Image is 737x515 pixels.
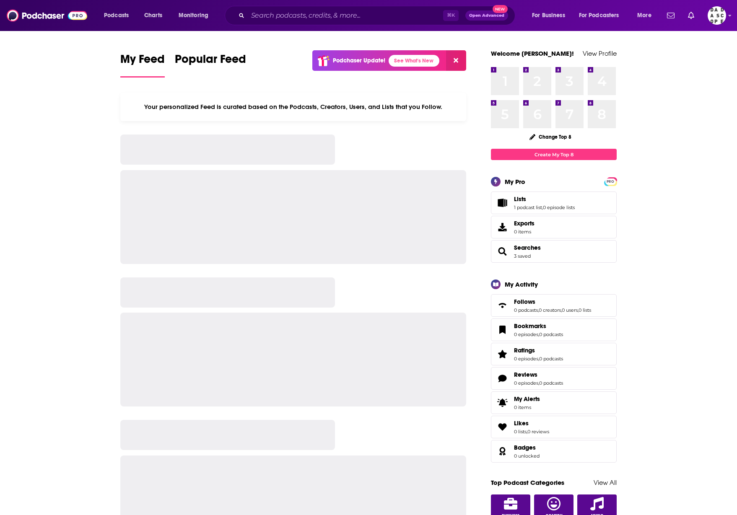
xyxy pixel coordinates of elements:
a: PRO [605,178,615,184]
span: My Alerts [514,395,540,403]
button: open menu [526,9,576,22]
a: Searches [494,246,511,257]
button: open menu [173,9,219,22]
span: , [527,429,527,435]
span: Badges [491,440,617,463]
button: open menu [98,9,140,22]
span: Bookmarks [514,322,546,330]
span: 0 items [514,404,540,410]
span: 0 items [514,229,535,235]
span: My Alerts [494,397,511,409]
a: Top Podcast Categories [491,479,564,487]
a: Badges [514,444,540,451]
img: User Profile [708,6,726,25]
span: For Business [532,10,565,21]
span: Exports [514,220,535,227]
span: Follows [491,294,617,317]
span: Logged in as Dadascope2 [708,6,726,25]
a: 0 podcasts [514,307,538,313]
span: My Feed [120,52,165,71]
a: 0 lists [514,429,527,435]
div: My Pro [505,178,525,186]
a: Welcome [PERSON_NAME]! [491,49,574,57]
span: Charts [144,10,162,21]
a: View Profile [583,49,617,57]
a: Show notifications dropdown [664,8,678,23]
a: 0 creators [539,307,561,313]
a: My Alerts [491,391,617,414]
a: My Feed [120,52,165,78]
a: Bookmarks [494,324,511,336]
a: View All [594,479,617,487]
a: 0 episodes [514,380,538,386]
span: , [542,204,543,210]
button: Show profile menu [708,6,726,25]
span: Exports [494,221,511,233]
button: Change Top 8 [524,132,576,142]
a: 0 episodes [514,331,538,337]
p: Podchaser Update! [333,57,385,64]
button: open menu [631,9,662,22]
a: 0 lists [579,307,591,313]
span: Popular Feed [175,52,246,71]
input: Search podcasts, credits, & more... [248,9,443,22]
a: 0 episode lists [543,204,575,210]
a: Follows [494,300,511,311]
span: Monitoring [179,10,208,21]
span: For Podcasters [579,10,619,21]
span: Reviews [514,371,537,378]
span: , [578,307,579,313]
a: 0 reviews [527,429,549,435]
span: ⌘ K [443,10,459,21]
a: Create My Top 8 [491,149,617,160]
span: Likes [514,419,529,427]
span: Ratings [514,347,535,354]
a: Ratings [514,347,563,354]
a: 0 users [562,307,578,313]
a: Exports [491,216,617,238]
span: PRO [605,179,615,185]
span: Badges [514,444,536,451]
a: Lists [514,195,575,203]
a: 0 podcasts [539,331,563,337]
a: 1 podcast list [514,204,542,210]
a: Likes [494,421,511,433]
a: Lists [494,197,511,209]
a: Follows [514,298,591,305]
span: Bookmarks [491,318,617,341]
span: Searches [491,240,617,263]
button: open menu [574,9,631,22]
a: Ratings [494,348,511,360]
a: Show notifications dropdown [685,8,698,23]
a: Searches [514,244,541,251]
button: Open AdvancedNew [465,10,508,21]
span: More [637,10,651,21]
a: Reviews [494,373,511,384]
span: New [493,5,508,13]
a: 0 unlocked [514,453,540,459]
span: Podcasts [104,10,129,21]
img: Podchaser - Follow, Share and Rate Podcasts [7,8,87,23]
a: 0 episodes [514,356,538,362]
span: Lists [514,195,526,203]
span: Likes [491,416,617,438]
a: Reviews [514,371,563,378]
span: Open Advanced [469,13,504,18]
a: See What's New [389,55,439,67]
a: 0 podcasts [539,380,563,386]
a: Likes [514,419,549,427]
span: Ratings [491,343,617,365]
a: Bookmarks [514,322,563,330]
a: 3 saved [514,253,531,259]
a: Charts [139,9,167,22]
span: , [561,307,562,313]
span: , [538,307,539,313]
span: Lists [491,192,617,214]
div: Your personalized Feed is curated based on the Podcasts, Creators, Users, and Lists that you Follow. [120,93,466,121]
